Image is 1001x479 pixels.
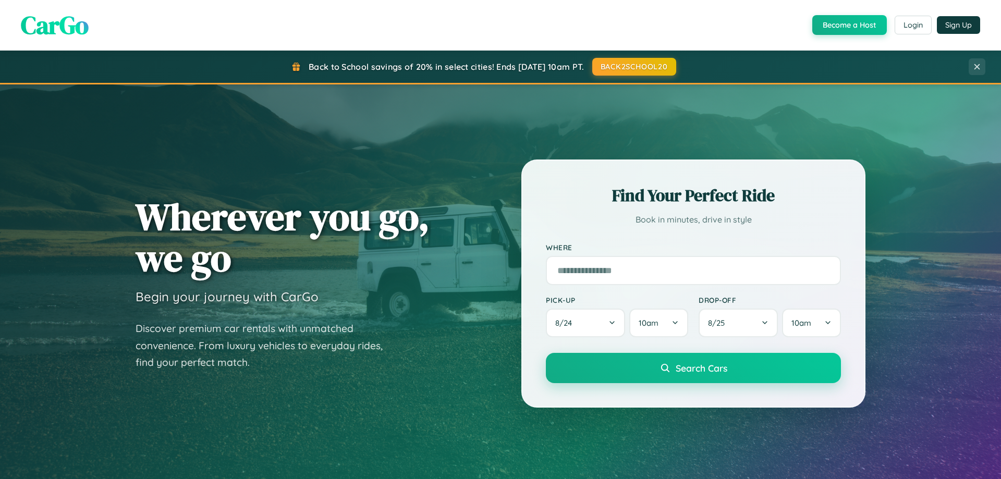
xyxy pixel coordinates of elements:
button: Sign Up [937,16,980,34]
button: 10am [629,309,688,337]
button: 8/25 [699,309,778,337]
span: CarGo [21,8,89,42]
h3: Begin your journey with CarGo [136,289,319,304]
label: Drop-off [699,296,841,304]
span: 10am [791,318,811,328]
button: 10am [782,309,841,337]
button: Become a Host [812,15,887,35]
span: Search Cars [676,362,727,374]
p: Discover premium car rentals with unmatched convenience. From luxury vehicles to everyday rides, ... [136,320,396,371]
span: Back to School savings of 20% in select cities! Ends [DATE] 10am PT. [309,62,584,72]
h1: Wherever you go, we go [136,196,430,278]
button: Login [895,16,932,34]
label: Pick-up [546,296,688,304]
h2: Find Your Perfect Ride [546,184,841,207]
span: 8 / 25 [708,318,730,328]
button: 8/24 [546,309,625,337]
label: Where [546,243,841,252]
button: BACK2SCHOOL20 [592,58,676,76]
p: Book in minutes, drive in style [546,212,841,227]
span: 8 / 24 [555,318,577,328]
button: Search Cars [546,353,841,383]
span: 10am [639,318,658,328]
